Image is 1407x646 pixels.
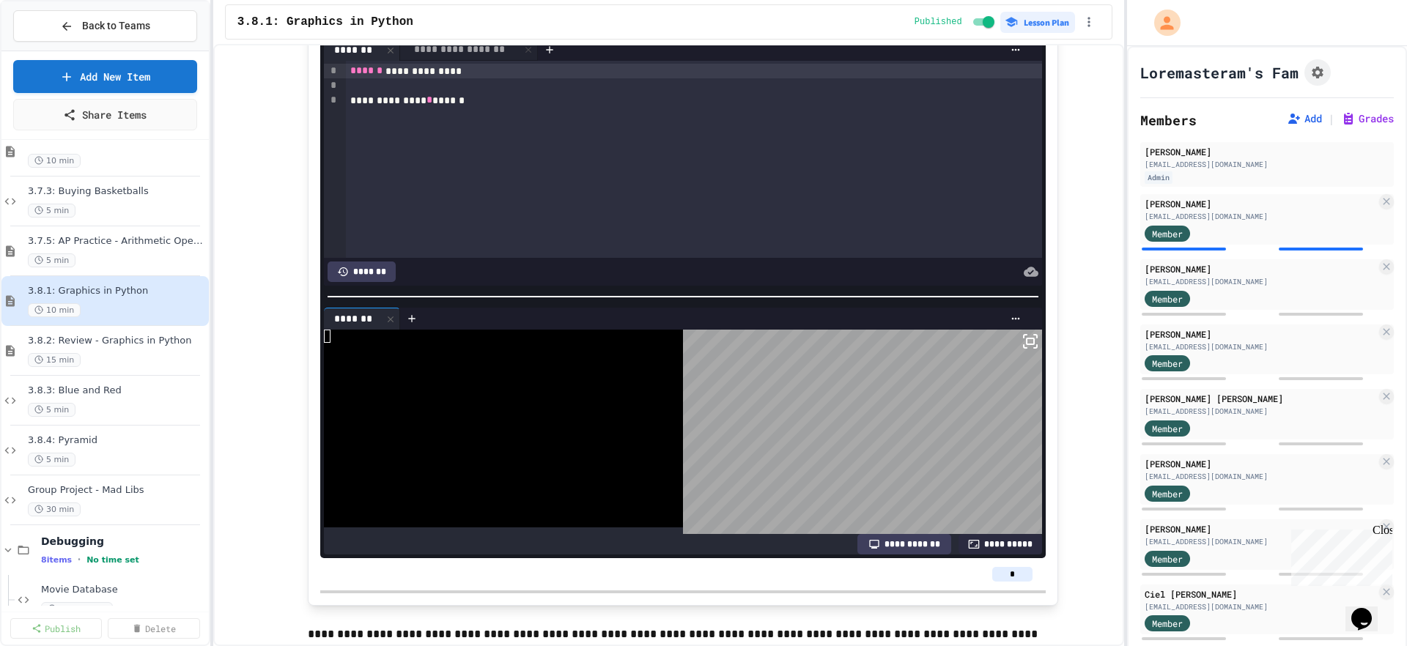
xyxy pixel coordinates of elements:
[1152,292,1183,305] span: Member
[1145,536,1376,547] div: [EMAIL_ADDRESS][DOMAIN_NAME]
[28,353,81,367] span: 15 min
[1145,471,1376,482] div: [EMAIL_ADDRESS][DOMAIN_NAME]
[13,60,197,93] a: Add New Item
[6,6,101,93] div: Chat with us now!Close
[28,403,75,417] span: 5 min
[28,434,206,447] span: 3.8.4: Pyramid
[1285,524,1392,586] iframe: chat widget
[1145,392,1376,405] div: [PERSON_NAME] [PERSON_NAME]
[41,602,113,616] span: No time set
[1140,110,1197,130] h2: Members
[28,385,206,397] span: 3.8.3: Blue and Red
[82,18,150,34] span: Back to Teams
[28,285,206,297] span: 3.8.1: Graphics in Python
[1152,357,1183,370] span: Member
[1287,111,1322,126] button: Add
[1152,552,1183,565] span: Member
[1000,12,1075,33] button: Lesson Plan
[28,453,75,467] span: 5 min
[915,16,962,28] span: Published
[28,502,81,516] span: 30 min
[41,535,206,548] span: Debugging
[1152,617,1183,630] span: Member
[28,154,81,168] span: 10 min
[28,253,75,267] span: 5 min
[1145,601,1376,612] div: [EMAIL_ADDRESS][DOMAIN_NAME]
[237,13,413,31] span: 3.8.1: Graphics in Python
[28,303,81,317] span: 10 min
[1145,457,1376,470] div: [PERSON_NAME]
[41,584,206,596] span: Movie Database
[1152,487,1183,500] span: Member
[1145,587,1376,601] div: Ciel [PERSON_NAME]
[1139,6,1184,40] div: My Account
[1145,406,1376,417] div: [EMAIL_ADDRESS][DOMAIN_NAME]
[13,99,197,130] a: Share Items
[108,618,199,639] a: Delete
[10,618,102,639] a: Publish
[28,484,206,497] span: Group Project - Mad Libs
[28,335,206,347] span: 3.8.2: Review - Graphics in Python
[1145,341,1376,352] div: [EMAIL_ADDRESS][DOMAIN_NAME]
[28,204,75,218] span: 5 min
[1145,276,1376,287] div: [EMAIL_ADDRESS][DOMAIN_NAME]
[1328,110,1335,127] span: |
[1345,587,1392,631] iframe: chat widget
[28,185,206,198] span: 3.7.3: Buying Basketballs
[1341,111,1394,126] button: Grades
[915,13,997,31] div: Content is published and visible to students
[1145,211,1376,222] div: [EMAIL_ADDRESS][DOMAIN_NAME]
[1140,62,1299,83] h1: Loremasteram's Fam
[1145,145,1389,158] div: [PERSON_NAME]
[1145,197,1376,210] div: [PERSON_NAME]
[1304,59,1331,86] button: Assignment Settings
[1145,522,1376,535] div: [PERSON_NAME]
[1145,327,1376,341] div: [PERSON_NAME]
[41,555,72,565] span: 8 items
[78,554,81,565] span: •
[1145,159,1389,170] div: [EMAIL_ADDRESS][DOMAIN_NAME]
[1145,171,1172,184] div: Admin
[86,555,139,565] span: No time set
[28,235,206,248] span: 3.7.5: AP Practice - Arithmetic Operators
[13,10,197,42] button: Back to Teams
[1152,422,1183,435] span: Member
[1145,262,1376,275] div: [PERSON_NAME]
[1152,227,1183,240] span: Member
